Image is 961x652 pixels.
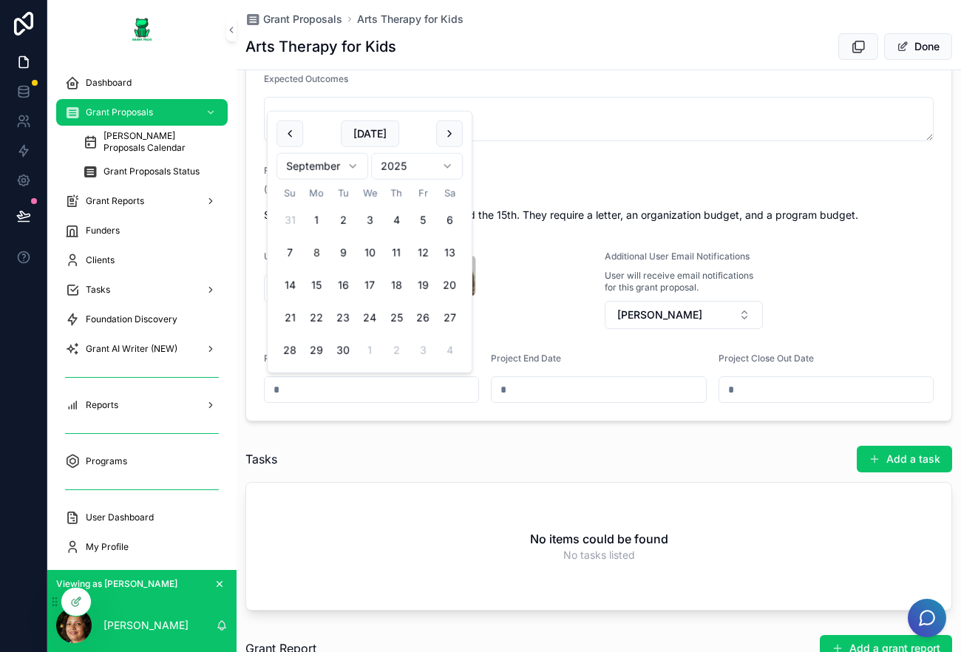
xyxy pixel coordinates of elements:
[356,207,383,234] button: Wednesday, September 3rd, 2025
[383,207,410,234] button: Thursday, September 4th, 2025
[330,207,356,234] button: Tuesday, September 2nd, 2025
[436,305,463,331] button: Saturday, September 27th, 2025
[103,166,200,177] span: Grant Proposals Status
[86,541,129,553] span: My Profile
[605,251,750,262] span: Additional User Email Notifications
[74,158,228,185] a: Grant Proposals Status
[330,272,356,299] button: Tuesday, September 16th, 2025
[56,336,228,362] a: Grant AI Writer (NEW)
[86,343,177,355] span: Grant AI Writer (NEW)
[86,284,110,296] span: Tasks
[383,305,410,331] button: Thursday, September 25th, 2025
[410,337,436,364] button: Friday, October 3rd, 2025
[245,12,342,27] a: Grant Proposals
[857,446,952,472] button: Add a task
[56,247,228,274] a: Clients
[86,399,118,411] span: Reports
[86,512,154,523] span: User Dashboard
[276,337,303,364] button: Sunday, September 28th, 2025
[56,69,228,96] a: Dashboard
[303,337,330,364] button: Monday, September 29th, 2025
[74,129,228,155] a: [PERSON_NAME] Proposals Calendar
[56,99,228,126] a: Grant Proposals
[356,272,383,299] button: Wednesday, September 17th, 2025
[330,337,356,364] button: Tuesday, September 30th, 2025
[56,188,228,214] a: Grant Reports
[383,240,410,266] button: Thursday, September 11th, 2025
[56,534,228,560] a: My Profile
[330,186,356,201] th: Tuesday
[56,276,228,303] a: Tasks
[410,305,436,331] button: Friday, September 26th, 2025
[86,77,132,89] span: Dashboard
[56,578,177,590] span: Viewing as [PERSON_NAME]
[103,130,213,154] span: [PERSON_NAME] Proposals Calendar
[276,186,303,201] th: Sunday
[410,207,436,234] button: Friday, September 5th, 2025
[303,240,330,266] button: Today, Monday, September 8th, 2025
[341,120,399,147] button: [DATE]
[563,548,635,563] span: No tasks listed
[605,270,763,293] span: User will receive email notifications for this grant proposal.
[383,186,410,201] th: Thursday
[86,106,153,118] span: Grant Proposals
[436,337,463,364] button: Saturday, October 4th, 2025
[264,73,348,84] span: Expected Outcomes
[356,305,383,331] button: Wednesday, September 24th, 2025
[264,208,934,223] span: Submit quarterly. Their board meets around the 15th. They require a letter, an organization budge...
[356,337,383,364] button: Wednesday, October 1st, 2025
[47,59,237,570] div: scrollable content
[263,12,342,27] span: Grant Proposals
[276,240,303,266] button: Sunday, September 7th, 2025
[436,240,463,266] button: Saturday, September 13th, 2025
[264,251,284,262] span: User
[303,305,330,331] button: Monday, September 22nd, 2025
[410,186,436,201] th: Friday
[86,313,177,325] span: Foundation Discovery
[410,272,436,299] button: Friday, September 19th, 2025
[86,455,127,467] span: Programs
[303,186,330,201] th: Monday
[86,195,144,207] span: Grant Reports
[436,186,463,201] th: Saturday
[303,207,330,234] button: Monday, September 1st, 2025
[86,225,120,237] span: Funders
[264,165,339,176] span: Funder Guidelines
[410,240,436,266] button: Friday, September 12th, 2025
[884,33,952,60] button: Done
[530,530,668,548] h2: No items could be found
[617,308,702,322] span: [PERSON_NAME]
[276,207,303,234] button: Sunday, August 31st, 2025
[56,306,228,333] a: Foundation Discovery
[383,337,410,364] button: Thursday, October 2nd, 2025
[276,272,303,299] button: Sunday, September 14th, 2025
[491,353,561,364] span: Project End Date
[56,448,228,475] a: Programs
[383,272,410,299] button: Thursday, September 18th, 2025
[264,184,354,196] span: (From Funder record)
[356,240,383,266] button: Wednesday, September 10th, 2025
[719,353,814,364] span: Project Close Out Date
[303,272,330,299] button: Monday, September 15th, 2025
[436,272,463,299] button: Saturday, September 20th, 2025
[130,18,154,41] img: App logo
[103,618,189,633] p: [PERSON_NAME]
[276,305,303,331] button: Sunday, September 21st, 2025
[264,274,423,302] button: Select Button
[356,186,383,201] th: Wednesday
[357,12,463,27] a: Arts Therapy for Kids
[56,504,228,531] a: User Dashboard
[330,305,356,331] button: Tuesday, September 23rd, 2025
[245,450,277,468] span: Tasks
[436,207,463,234] button: Saturday, September 6th, 2025
[56,392,228,418] a: Reports
[56,217,228,244] a: Funders
[245,36,396,57] h1: Arts Therapy for Kids
[264,353,339,364] span: Project Start Date
[330,240,356,266] button: Tuesday, September 9th, 2025
[276,186,463,364] table: September 2025
[605,301,763,329] button: Select Button
[86,254,115,266] span: Clients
